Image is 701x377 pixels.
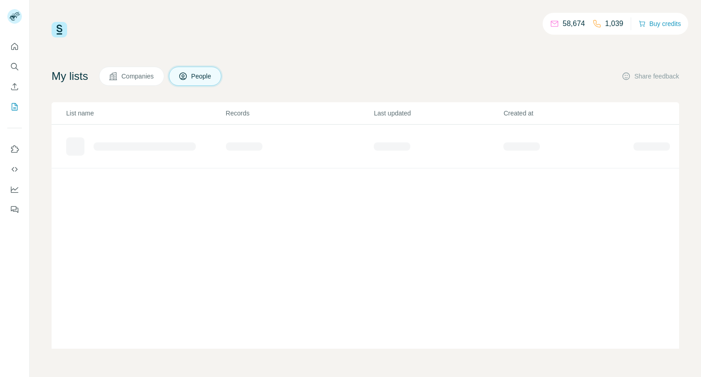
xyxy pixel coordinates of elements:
[66,109,225,118] p: List name
[7,141,22,157] button: Use Surfe on LinkedIn
[226,109,373,118] p: Records
[7,201,22,218] button: Feedback
[503,109,632,118] p: Created at
[563,18,585,29] p: 58,674
[7,58,22,75] button: Search
[7,161,22,178] button: Use Surfe API
[7,99,22,115] button: My lists
[638,17,681,30] button: Buy credits
[7,79,22,95] button: Enrich CSV
[7,38,22,55] button: Quick start
[121,72,155,81] span: Companies
[605,18,623,29] p: 1,039
[374,109,502,118] p: Last updated
[622,72,679,81] button: Share feedback
[7,181,22,198] button: Dashboard
[52,22,67,37] img: Surfe Logo
[52,69,88,84] h4: My lists
[191,72,212,81] span: People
